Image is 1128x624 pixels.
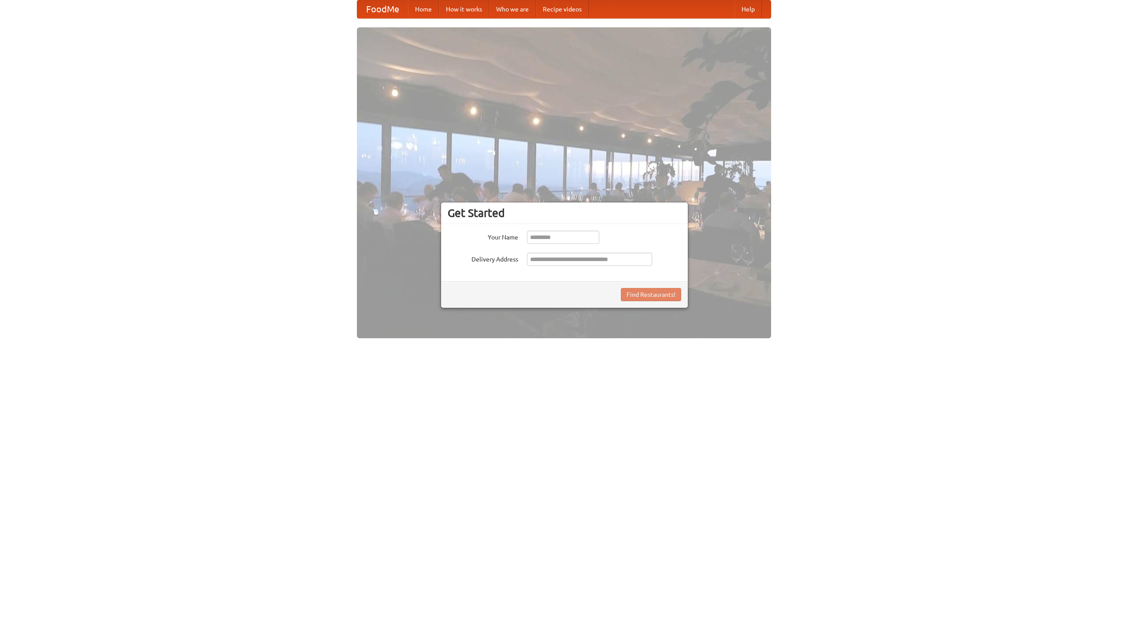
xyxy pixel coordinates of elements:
label: Delivery Address [448,253,518,264]
button: Find Restaurants! [621,288,681,301]
a: Help [735,0,762,18]
a: Recipe videos [536,0,589,18]
a: Home [408,0,439,18]
a: Who we are [489,0,536,18]
a: How it works [439,0,489,18]
a: FoodMe [357,0,408,18]
h3: Get Started [448,206,681,220]
label: Your Name [448,231,518,242]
